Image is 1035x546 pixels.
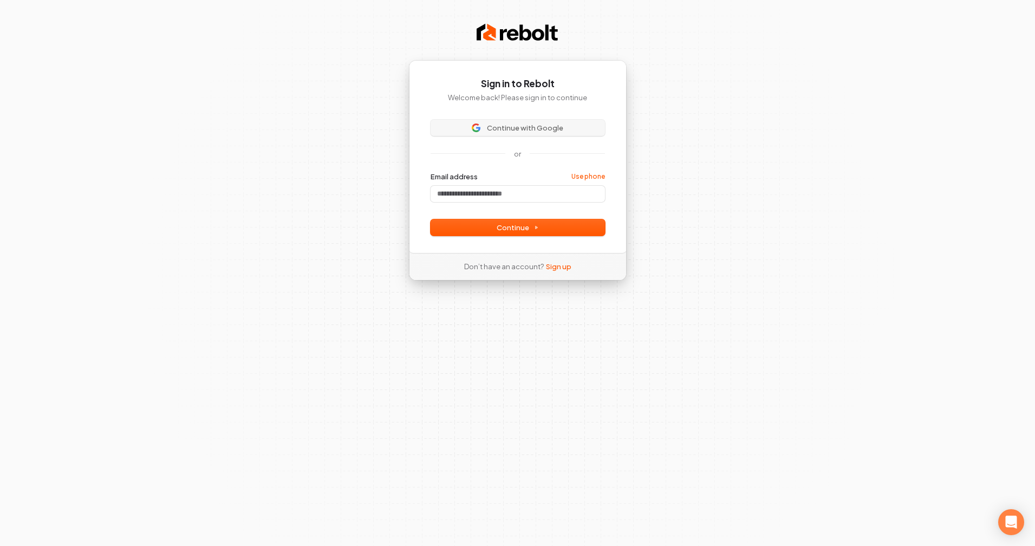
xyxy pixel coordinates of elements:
span: Continue [497,223,539,232]
label: Email address [431,172,478,181]
button: Continue [431,219,605,236]
p: Welcome back! Please sign in to continue [431,93,605,102]
p: or [514,149,521,159]
button: Sign in with GoogleContinue with Google [431,120,605,136]
a: Sign up [546,262,571,271]
h1: Sign in to Rebolt [431,77,605,90]
a: Use phone [571,172,605,181]
img: Rebolt Logo [477,22,558,43]
span: Continue with Google [487,123,563,133]
img: Sign in with Google [472,123,480,132]
span: Don’t have an account? [464,262,544,271]
div: Open Intercom Messenger [998,509,1024,535]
